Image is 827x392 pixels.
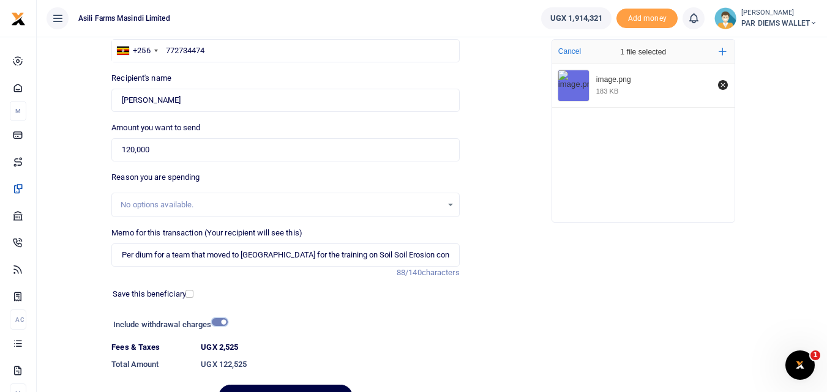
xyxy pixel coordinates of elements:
div: +256 [133,45,150,57]
button: Add more files [714,43,732,61]
label: Recipient's name [111,72,171,84]
div: File Uploader [552,39,735,223]
small: [PERSON_NAME] [741,8,817,18]
button: Remove file [716,78,730,92]
span: 1 [810,350,820,360]
a: profile-user [PERSON_NAME] PAR DIEMS WALLET [714,7,817,29]
div: image.png [596,75,711,85]
span: Asili Farms Masindi Limited [73,13,175,24]
a: Add money [616,13,678,22]
div: No options available. [121,199,441,211]
input: UGX [111,138,459,161]
iframe: Intercom live chat [785,350,815,380]
label: Memo for this transaction (Your recipient will see this) [111,227,302,239]
input: Loading name... [111,89,459,112]
a: logo-small logo-large logo-large [11,13,26,23]
img: profile-user [714,7,736,29]
h6: Total Amount [111,360,191,369]
label: Save this beneficiary [113,288,186,300]
span: UGX 1,914,321 [550,12,602,24]
span: Add money [616,9,678,29]
img: image.png [558,70,589,101]
input: Enter extra information [111,243,459,267]
span: characters [422,268,460,277]
li: Ac [10,309,26,330]
div: Uganda: +256 [112,40,161,62]
li: Toup your wallet [616,9,678,29]
img: logo-small [11,12,26,26]
li: Wallet ballance [536,7,616,29]
li: M [10,101,26,121]
button: Cancel [555,43,585,59]
a: UGX 1,914,321 [541,7,612,29]
div: 183 KB [596,87,619,95]
div: 1 file selected [591,40,695,64]
h6: UGX 122,525 [201,360,459,369]
input: Enter phone number [111,39,459,62]
dt: Fees & Taxes [107,341,196,353]
label: UGX 2,525 [201,341,238,353]
span: 88/140 [397,268,422,277]
h6: Include withdrawal charges [113,320,222,330]
label: Amount you want to send [111,122,200,134]
span: PAR DIEMS WALLET [741,18,817,29]
label: Reason you are spending [111,171,200,183]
